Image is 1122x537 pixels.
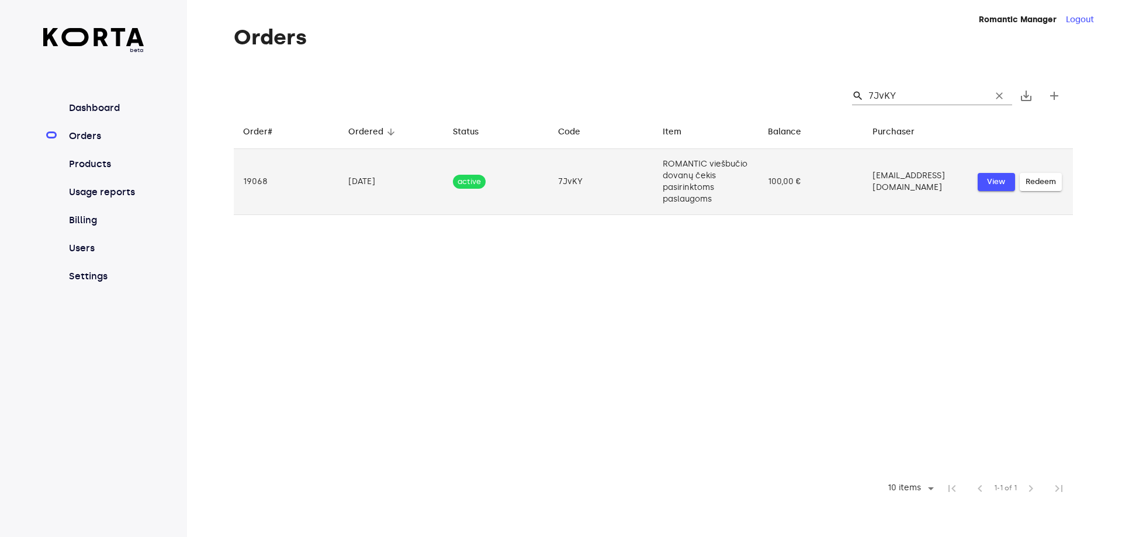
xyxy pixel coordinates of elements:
[852,90,864,102] span: Search
[558,125,595,139] span: Code
[234,26,1073,49] h1: Orders
[234,149,339,215] td: 19068
[1019,89,1033,103] span: save_alt
[653,149,759,215] td: ROMANTIC viešbučio dovanų čekis pasirinktoms paslaugoms
[1066,14,1094,26] button: Logout
[993,90,1005,102] span: clear
[663,125,681,139] div: Item
[768,125,801,139] div: Balance
[243,125,272,139] div: Order#
[67,101,144,115] a: Dashboard
[663,125,697,139] span: Item
[67,157,144,171] a: Products
[1012,82,1040,110] button: Export
[43,46,144,54] span: beta
[868,86,982,105] input: Search
[966,474,994,503] span: Previous Page
[43,28,144,46] img: Korta
[1040,82,1068,110] button: Create new gift card
[386,127,396,137] span: arrow_downward
[67,213,144,227] a: Billing
[863,149,968,215] td: [EMAIL_ADDRESS][DOMAIN_NAME]
[453,125,479,139] div: Status
[978,173,1015,191] button: View
[348,125,399,139] span: Ordered
[43,28,144,54] a: beta
[453,125,494,139] span: Status
[558,125,580,139] div: Code
[339,149,444,215] td: [DATE]
[453,176,486,188] span: active
[67,185,144,199] a: Usage reports
[759,149,864,215] td: 100,00 €
[986,83,1012,109] button: Clear Search
[994,483,1017,494] span: 1-1 of 1
[768,125,816,139] span: Balance
[984,175,1009,189] span: View
[979,15,1057,25] strong: Romantic Manager
[549,149,654,215] td: 7JvKY
[880,480,938,497] div: 10 items
[67,269,144,283] a: Settings
[872,125,930,139] span: Purchaser
[885,483,924,493] div: 10 items
[243,125,288,139] span: Order#
[1045,474,1073,503] span: Last Page
[67,129,144,143] a: Orders
[1017,474,1045,503] span: Next Page
[1026,175,1056,189] span: Redeem
[67,241,144,255] a: Users
[872,125,915,139] div: Purchaser
[1047,89,1061,103] span: add
[348,125,383,139] div: Ordered
[1020,173,1062,191] button: Redeem
[938,474,966,503] span: First Page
